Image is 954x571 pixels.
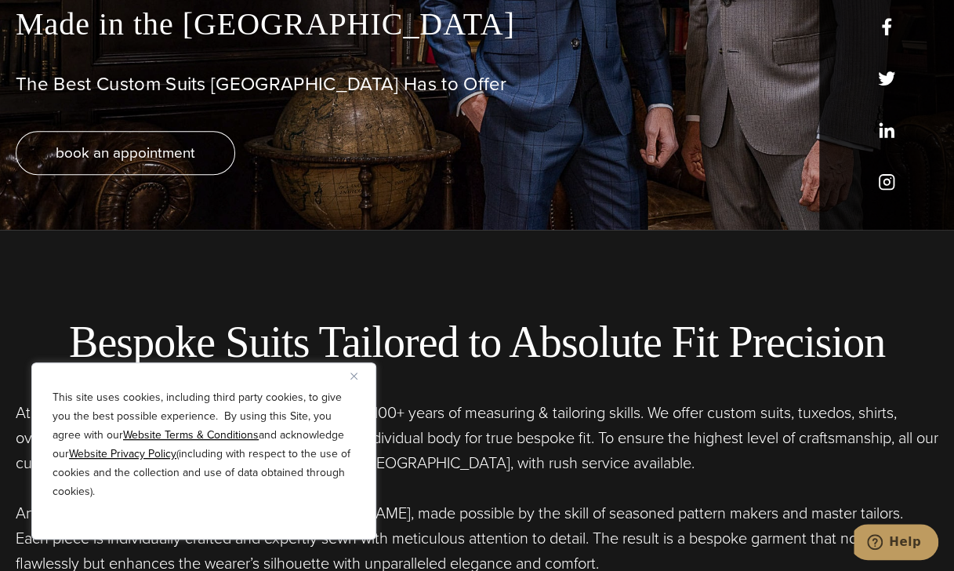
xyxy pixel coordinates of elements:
[854,524,938,563] iframe: Opens a widget where you can chat to one of our agents
[16,400,938,475] p: At [PERSON_NAME] Custom, our expertise lies in our 100+ years of measuring & tailoring skills. We...
[123,427,259,443] a: Website Terms & Conditions
[69,446,176,462] a: Website Privacy Policy
[16,73,938,96] h1: The Best Custom Suits [GEOGRAPHIC_DATA] Has to Offer
[350,366,369,385] button: Close
[56,141,195,164] span: book an appointment
[16,131,235,175] a: book an appointment
[16,316,938,369] h2: Bespoke Suits Tailored to Absolute Fit Precision
[350,373,357,380] img: Close
[53,388,355,501] p: This site uses cookies, including third party cookies, to give you the best possible experience. ...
